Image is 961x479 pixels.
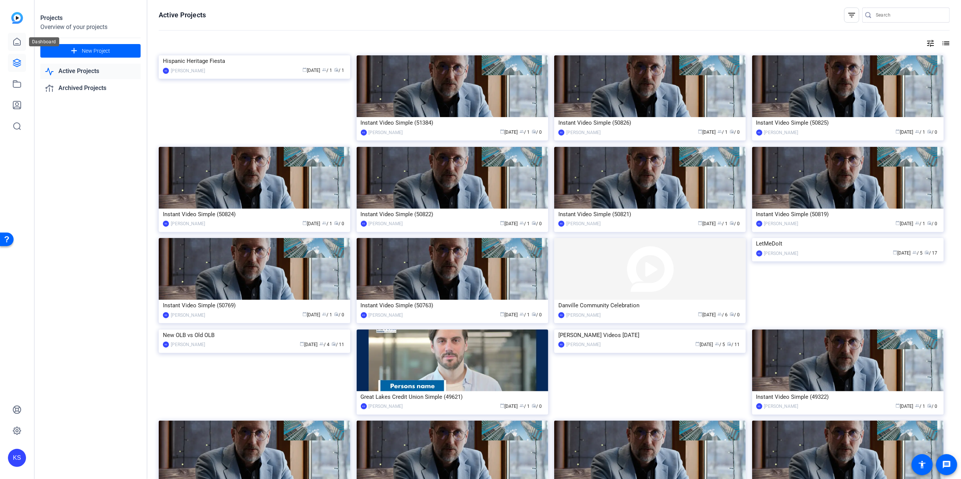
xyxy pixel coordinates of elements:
[82,47,110,55] span: New Project
[361,130,367,136] div: KS
[730,130,740,135] span: / 0
[334,221,339,225] span: radio
[331,342,344,347] span: / 11
[730,312,740,317] span: / 0
[764,403,799,410] div: [PERSON_NAME]
[500,403,505,408] span: calendar_today
[302,221,320,226] span: [DATE]
[322,221,326,225] span: group
[520,130,530,135] span: / 1
[756,403,762,409] div: KS
[927,130,938,135] span: / 0
[520,404,530,409] span: / 1
[361,209,544,220] div: Instant Video Simple (50822)
[163,312,169,318] div: KS
[926,39,935,48] mat-icon: tune
[500,129,505,134] span: calendar_today
[927,221,932,225] span: radio
[558,221,564,227] div: KS
[319,342,330,347] span: / 4
[532,221,536,225] span: radio
[717,221,722,225] span: group
[566,220,601,227] div: [PERSON_NAME]
[893,250,911,256] span: [DATE]
[915,130,926,135] span: / 1
[715,342,725,347] span: / 5
[913,250,917,255] span: group
[695,342,713,347] span: [DATE]
[163,68,169,74] div: KS
[927,221,938,226] span: / 0
[896,221,913,226] span: [DATE]
[558,342,564,348] div: KS
[915,403,920,408] span: group
[331,342,336,346] span: radio
[500,130,518,135] span: [DATE]
[715,342,719,346] span: group
[319,342,324,346] span: group
[756,391,940,403] div: Instant Video Simple (49322)
[11,12,23,24] img: blue-gradient.svg
[532,403,536,408] span: radio
[520,312,530,317] span: / 1
[500,221,518,226] span: [DATE]
[302,68,320,73] span: [DATE]
[361,391,544,403] div: Great Lakes Credit Union Simple (49621)
[171,67,205,75] div: [PERSON_NAME]
[302,312,320,317] span: [DATE]
[764,129,799,136] div: [PERSON_NAME]
[730,312,734,316] span: radio
[334,312,339,316] span: radio
[163,300,346,311] div: Instant Video Simple (50769)
[717,312,728,317] span: / 6
[566,129,601,136] div: [PERSON_NAME]
[532,221,542,226] span: / 0
[500,312,505,316] span: calendar_today
[915,221,926,226] span: / 1
[302,312,307,316] span: calendar_today
[915,129,920,134] span: group
[520,312,524,316] span: group
[558,300,742,311] div: Danville Community Celebration
[532,129,536,134] span: radio
[69,46,79,56] mat-icon: add
[717,130,728,135] span: / 1
[896,404,913,409] span: [DATE]
[756,250,762,256] div: KS
[163,209,346,220] div: Instant Video Simple (50824)
[361,117,544,128] div: Instant Video Simple (51384)
[876,11,944,20] input: Search
[896,130,913,135] span: [DATE]
[695,342,700,346] span: calendar_today
[520,221,530,226] span: / 1
[913,250,923,256] span: / 5
[730,221,740,226] span: / 0
[727,342,731,346] span: radio
[698,312,716,317] span: [DATE]
[927,404,938,409] span: / 0
[896,403,900,408] span: calendar_today
[322,68,332,73] span: / 1
[698,221,702,225] span: calendar_today
[730,221,734,225] span: radio
[532,130,542,135] span: / 0
[717,129,722,134] span: group
[896,129,900,134] span: calendar_today
[163,55,346,67] div: Hispanic Heritage Fiesta
[171,341,205,348] div: [PERSON_NAME]
[40,14,141,23] div: Projects
[698,129,702,134] span: calendar_today
[698,221,716,226] span: [DATE]
[927,403,932,408] span: radio
[163,330,346,341] div: New OLB vs Old OLB
[558,117,742,128] div: Instant Video Simple (50826)
[756,221,762,227] div: KS
[893,250,898,255] span: calendar_today
[300,342,317,347] span: [DATE]
[369,129,403,136] div: [PERSON_NAME]
[520,221,524,225] span: group
[322,312,332,317] span: / 1
[322,221,332,226] span: / 1
[163,342,169,348] div: KS
[520,403,524,408] span: group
